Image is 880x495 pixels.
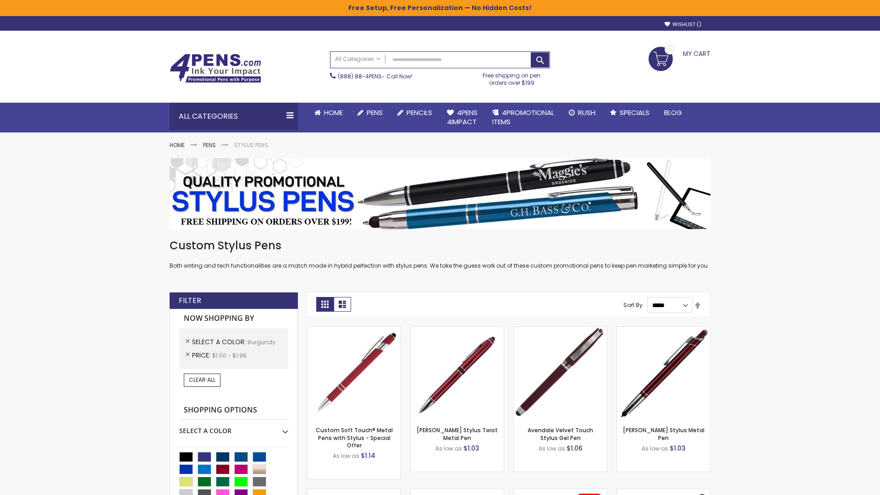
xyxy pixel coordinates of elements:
a: Avendale Velvet Touch Stylus Gel Pen-Burgundy [514,326,607,334]
a: 4Pens4impact [440,103,485,132]
img: Custom Soft Touch® Metal Pens with Stylus-Burgundy [308,327,401,420]
span: 4Pens 4impact [447,108,478,126]
span: Rush [578,108,595,117]
a: [PERSON_NAME] Stylus Metal Pen [623,426,704,441]
span: Price [192,351,212,360]
span: As low as [539,445,565,452]
img: Colter Stylus Twist Metal Pen-Burgundy [411,327,504,420]
a: Home [170,141,185,149]
div: Select A Color [179,420,288,435]
strong: Now Shopping by [179,309,288,328]
img: Olson Stylus Metal Pen-Burgundy [617,327,710,420]
img: Stylus Pens [170,158,710,229]
span: $1.00 - $1.99 [212,352,247,359]
a: Specials [603,103,657,123]
span: As low as [435,445,462,452]
img: Avendale Velvet Touch Stylus Gel Pen-Burgundy [514,327,607,420]
span: $1.03 [670,444,686,453]
strong: Shopping Options [179,401,288,420]
a: Custom Soft Touch® Metal Pens with Stylus-Burgundy [308,326,401,334]
span: Clear All [189,376,215,384]
a: Avendale Velvet Touch Stylus Gel Pen [528,426,593,441]
div: Free shipping on pen orders over $199 [473,68,550,87]
a: Blog [657,103,689,123]
a: Pens [203,141,216,149]
span: As low as [642,445,668,452]
a: Colter Stylus Twist Metal Pen-Burgundy [411,326,504,334]
span: Pens [367,108,383,117]
span: $1.06 [566,444,583,453]
a: All Categories [330,52,385,67]
span: Select A Color [192,337,247,346]
a: Pencils [390,103,440,123]
div: All Categories [170,103,298,130]
a: Clear All [184,374,220,386]
div: Both writing and tech functionalities are a match made in hybrid perfection with stylus pens. We ... [170,238,710,270]
span: - Call Now! [338,72,412,80]
a: [PERSON_NAME] Stylus Twist Metal Pen [417,426,498,441]
span: 4PROMOTIONAL ITEMS [492,108,554,126]
a: Custom Soft Touch® Metal Pens with Stylus - Special Offer [316,426,393,449]
a: Wishlist [665,21,701,28]
span: Home [324,108,343,117]
span: Pencils [407,108,432,117]
span: Burgundy [247,338,275,346]
span: Specials [620,108,649,117]
a: Olson Stylus Metal Pen-Burgundy [617,326,710,334]
strong: Stylus Pens [234,141,268,149]
strong: Filter [179,296,201,306]
span: All Categories [335,55,381,63]
h1: Custom Stylus Pens [170,238,710,253]
a: Pens [350,103,390,123]
span: Blog [664,108,682,117]
label: Sort By [623,301,643,309]
span: $1.14 [361,451,375,460]
a: 4PROMOTIONALITEMS [485,103,561,132]
a: (888) 88-4PENS [338,72,382,80]
span: $1.03 [463,444,479,453]
a: Rush [561,103,603,123]
strong: Grid [316,297,334,312]
a: Home [307,103,350,123]
span: As low as [333,452,359,460]
img: 4Pens Custom Pens and Promotional Products [170,54,261,83]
